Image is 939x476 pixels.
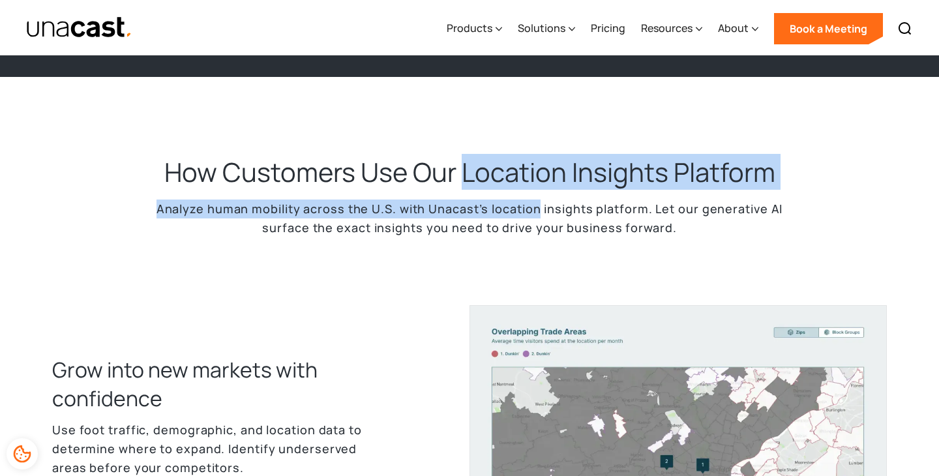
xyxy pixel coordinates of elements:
[143,200,796,237] p: Analyze human mobility across the U.S. with Unacast’s location insights platform. Let our generat...
[718,20,749,36] div: About
[518,2,575,55] div: Solutions
[447,2,502,55] div: Products
[7,438,38,469] div: Cookie Preferences
[641,2,702,55] div: Resources
[718,2,758,55] div: About
[164,155,775,189] h2: How Customers Use Our Location Insights Platform
[897,21,913,37] img: Search icon
[518,20,565,36] div: Solutions
[641,20,693,36] div: Resources
[774,13,883,44] a: Book a Meeting
[447,20,492,36] div: Products
[52,355,391,413] h3: Grow into new markets with confidence
[26,16,132,39] a: home
[591,2,625,55] a: Pricing
[26,16,132,39] img: Unacast text logo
